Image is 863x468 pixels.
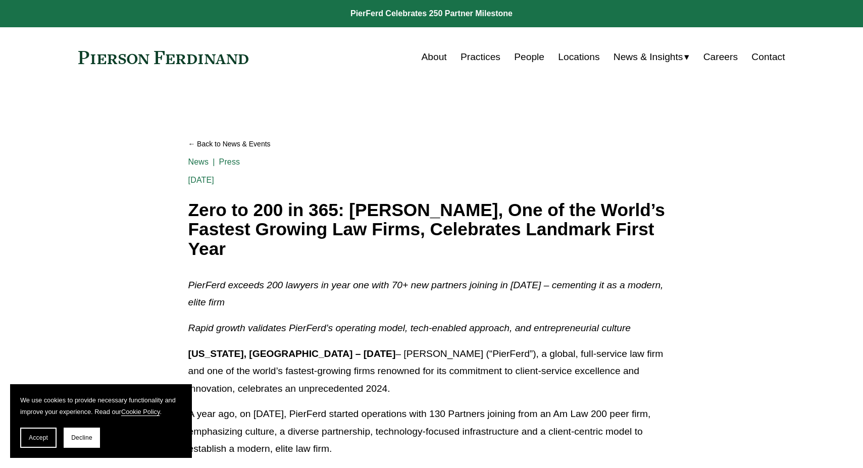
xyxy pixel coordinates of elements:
span: Decline [71,434,92,441]
a: About [422,47,447,67]
a: folder dropdown [614,47,690,67]
h1: Zero to 200 in 365: [PERSON_NAME], One of the World’s Fastest Growing Law Firms, Celebrates Landm... [188,200,675,259]
button: Decline [64,428,100,448]
a: Contact [751,47,785,67]
p: – [PERSON_NAME] (“PierFerd”), a global, full-service law firm and one of the world’s fastest-grow... [188,345,675,398]
a: News [188,158,209,166]
a: Press [219,158,240,166]
a: Back to News & Events [188,135,675,153]
button: Accept [20,428,57,448]
p: We use cookies to provide necessary functionality and improve your experience. Read our . [20,394,182,418]
strong: [US_STATE], [GEOGRAPHIC_DATA] – [DATE] [188,348,396,359]
em: PierFerd exceeds 200 lawyers in year one with 70+ new partners joining in [DATE] – cementing it a... [188,280,666,308]
a: Careers [703,47,738,67]
em: Rapid growth validates PierFerd’s operating model, tech-enabled approach, and entrepreneurial cul... [188,323,631,333]
span: Accept [29,434,48,441]
a: Cookie Policy [121,408,160,415]
a: People [514,47,544,67]
span: [DATE] [188,176,214,184]
a: Practices [461,47,500,67]
span: News & Insights [614,48,683,66]
a: Locations [558,47,599,67]
p: A year ago, on [DATE], PierFerd started operations with 130 Partners joining from an Am Law 200 p... [188,405,675,458]
section: Cookie banner [10,384,192,458]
